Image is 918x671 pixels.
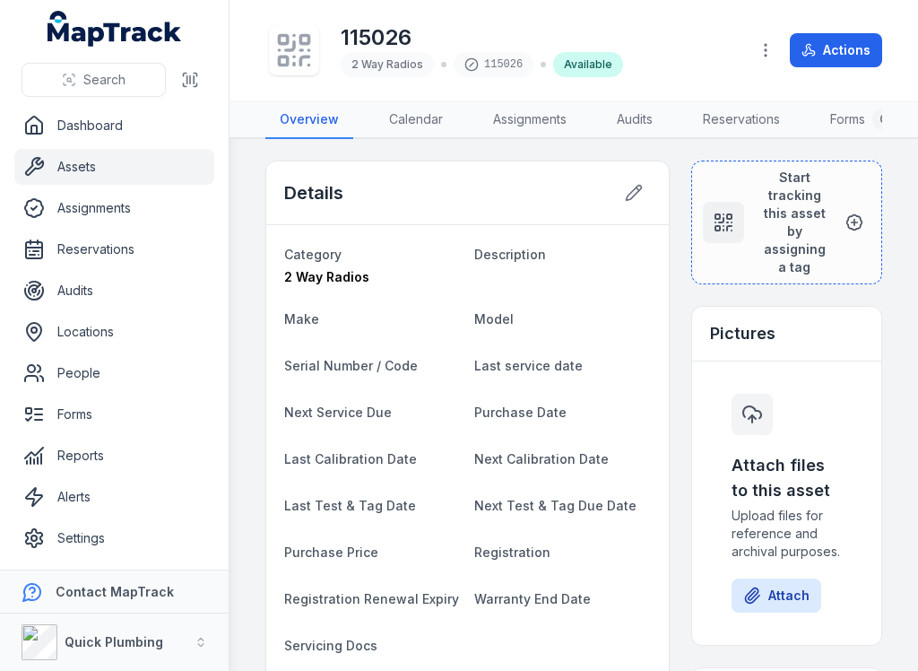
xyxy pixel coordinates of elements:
[479,101,581,139] a: Assignments
[872,109,894,130] div: 0
[474,451,609,466] span: Next Calibration Date
[14,396,214,432] a: Forms
[688,101,794,139] a: Reservations
[14,520,214,556] a: Settings
[284,311,319,327] span: Make
[474,358,583,373] span: Last service date
[284,405,392,420] span: Next Service Due
[375,101,457,139] a: Calendar
[474,498,637,513] span: Next Test & Tag Due Date
[265,101,353,139] a: Overview
[14,149,214,185] a: Assets
[56,584,174,599] strong: Contact MapTrack
[474,311,514,327] span: Model
[691,161,882,284] button: Start tracking this asset by assigning a tag
[83,71,126,89] span: Search
[284,247,342,262] span: Category
[284,451,417,466] span: Last Calibration Date
[48,11,182,47] a: MapTrack
[22,63,166,97] button: Search
[65,634,163,649] strong: Quick Plumbing
[14,190,214,226] a: Assignments
[758,169,831,276] span: Start tracking this asset by assigning a tag
[602,101,667,139] a: Audits
[454,52,533,77] div: 115026
[14,108,214,144] a: Dashboard
[284,180,343,205] h2: Details
[284,269,369,284] span: 2 Way Radios
[14,355,214,391] a: People
[553,52,623,77] div: Available
[284,545,378,560] span: Purchase Price
[732,507,842,561] span: Upload files for reference and archival purposes.
[284,358,418,373] span: Serial Number / Code
[14,273,214,309] a: Audits
[474,545,550,560] span: Registration
[284,591,459,606] span: Registration Renewal Expiry
[14,479,214,515] a: Alerts
[14,231,214,267] a: Reservations
[351,57,423,71] span: 2 Way Radios
[710,321,775,346] h3: Pictures
[474,247,546,262] span: Description
[284,498,416,513] span: Last Test & Tag Date
[284,638,377,653] span: Servicing Docs
[790,33,882,67] button: Actions
[474,405,567,420] span: Purchase Date
[732,453,842,503] h3: Attach files to this asset
[341,23,623,52] h1: 115026
[816,101,908,139] a: Forms0
[732,579,821,613] button: Attach
[14,314,214,350] a: Locations
[14,438,214,474] a: Reports
[474,591,591,606] span: Warranty End Date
